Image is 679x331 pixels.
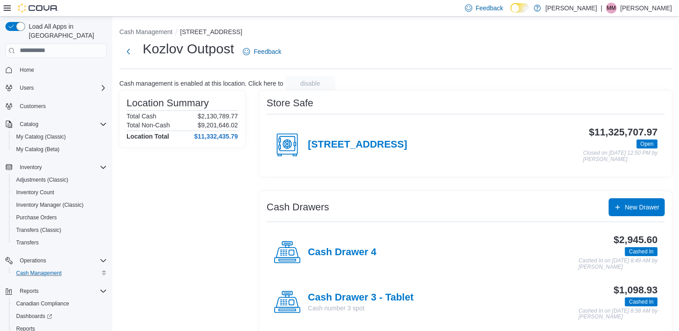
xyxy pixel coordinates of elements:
button: Users [16,83,37,93]
a: Feedback [239,43,285,61]
p: [PERSON_NAME] [545,3,597,13]
span: Catalog [20,121,38,128]
span: Cashed In [625,247,657,256]
button: Canadian Compliance [9,297,110,310]
a: Cash Management [13,268,65,279]
span: Inventory Manager (Classic) [13,200,107,210]
button: My Catalog (Classic) [9,131,110,143]
span: Transfers (Classic) [13,225,107,235]
span: Transfers [13,237,107,248]
p: $9,201,646.02 [197,122,238,129]
span: Cashed In [629,248,653,256]
button: Next [119,43,137,61]
h6: Total Cash [127,113,156,120]
span: Operations [16,255,107,266]
button: Catalog [16,119,42,130]
span: Cashed In [625,297,657,306]
a: Dashboards [9,310,110,322]
a: Inventory Manager (Classic) [13,200,87,210]
button: Purchase Orders [9,211,110,224]
h4: Cash Drawer 3 - Tablet [308,292,413,304]
a: Home [16,65,38,75]
a: My Catalog (Beta) [13,144,63,155]
a: Inventory Count [13,187,58,198]
a: Purchase Orders [13,212,61,223]
span: Customers [16,100,107,112]
span: disable [300,79,320,88]
button: Operations [2,254,110,267]
h3: $1,098.93 [613,285,657,296]
span: Catalog [16,119,107,130]
button: Inventory [16,162,45,173]
span: Open [640,140,653,148]
span: MM [607,3,616,13]
img: Cova [18,4,58,13]
h6: Total Non-Cash [127,122,170,129]
a: Dashboards [13,311,56,322]
button: Catalog [2,118,110,131]
h4: [STREET_ADDRESS] [308,139,407,151]
h4: Cash Drawer 4 [308,247,377,258]
span: My Catalog (Beta) [13,144,107,155]
h3: $2,945.60 [613,235,657,245]
p: Cash number 3 spot [308,304,413,313]
button: Reports [2,285,110,297]
button: My Catalog (Beta) [9,143,110,156]
p: Cashed In on [DATE] 8:49 AM by [PERSON_NAME] [578,258,657,270]
a: Canadian Compliance [13,298,73,309]
span: Open [636,139,657,148]
span: Dashboards [16,313,52,320]
span: Operations [20,257,46,264]
span: Inventory [16,162,107,173]
span: Cashed In [629,298,653,306]
span: Home [16,64,107,75]
a: Customers [16,101,49,112]
h4: $11,332,435.79 [194,133,238,140]
a: Transfers [13,237,42,248]
span: Customers [20,103,46,110]
span: Inventory Manager (Classic) [16,201,83,209]
h3: Store Safe [267,98,313,109]
span: Inventory [20,164,42,171]
button: Cash Management [9,267,110,279]
span: My Catalog (Beta) [16,146,60,153]
span: Users [20,84,34,91]
span: Canadian Compliance [13,298,107,309]
span: Adjustments (Classic) [16,176,68,183]
span: Reports [16,286,107,296]
span: New Drawer [625,203,659,212]
span: Transfers (Classic) [16,226,61,234]
p: Closed on [DATE] 12:50 PM by [PERSON_NAME] [583,150,657,162]
span: Load All Apps in [GEOGRAPHIC_DATA] [25,22,107,40]
a: My Catalog (Classic) [13,131,70,142]
input: Dark Mode [510,3,529,13]
nav: An example of EuiBreadcrumbs [119,27,672,38]
button: Reports [16,286,42,296]
p: Cash management is enabled at this location. Click here to [119,80,283,87]
span: My Catalog (Classic) [13,131,107,142]
span: Users [16,83,107,93]
button: Inventory [2,161,110,174]
span: Cash Management [13,268,107,279]
span: Adjustments (Classic) [13,174,107,185]
span: Dashboards [13,311,107,322]
h3: $11,325,707.97 [589,127,657,138]
span: Cash Management [16,270,61,277]
button: Inventory Count [9,186,110,199]
span: Feedback [254,47,281,56]
span: Home [20,66,34,74]
button: disable [285,76,335,91]
span: Transfers [16,239,39,246]
span: Purchase Orders [16,214,57,221]
span: My Catalog (Classic) [16,133,66,140]
h3: Cash Drawers [267,202,329,213]
span: Reports [20,287,39,295]
div: Marcus Miller [606,3,617,13]
span: Feedback [476,4,503,13]
span: Inventory Count [16,189,54,196]
a: Adjustments (Classic) [13,174,72,185]
p: $2,130,789.77 [197,113,238,120]
button: [STREET_ADDRESS] [180,28,242,35]
h1: Kozlov Outpost [143,40,234,58]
